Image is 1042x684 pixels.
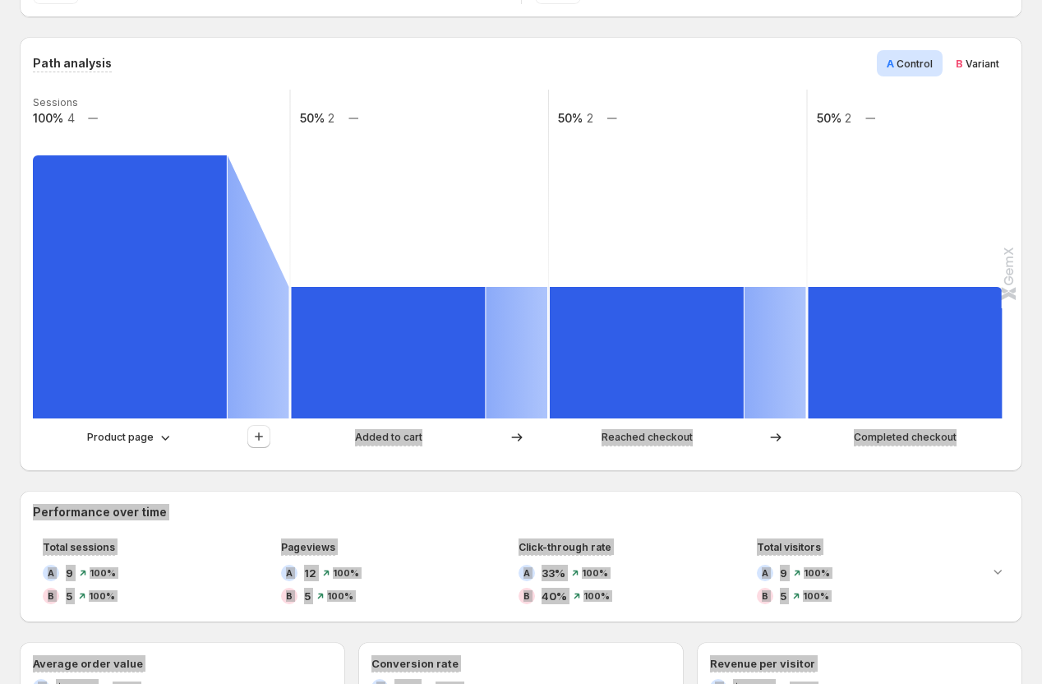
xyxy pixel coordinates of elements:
text: 2 [328,111,334,125]
span: Total visitors [757,541,821,553]
p: Reached checkout [602,429,693,446]
span: 33% [542,565,565,581]
h3: Conversion rate [371,655,459,672]
text: 2 [845,111,851,125]
span: Control [897,58,933,70]
h2: B [762,591,768,601]
span: Click-through rate [519,541,611,553]
h2: A [523,568,530,578]
p: Added to cart [355,429,422,446]
h2: B [286,591,293,601]
span: B [956,57,963,70]
span: 100% [327,591,353,601]
span: 12 [304,565,316,581]
span: 100% [333,568,359,578]
text: 50% [558,111,583,125]
text: Sessions [33,96,78,109]
h2: A [762,568,768,578]
span: 100% [804,568,830,578]
text: 50% [817,111,841,125]
span: 9 [780,565,787,581]
h2: Performance over time [33,504,1009,520]
span: 5 [304,588,311,604]
h3: Average order value [33,655,143,672]
p: Completed checkout [854,429,957,446]
h2: A [286,568,293,578]
span: 100% [582,568,608,578]
span: 5 [66,588,72,604]
span: Pageviews [281,541,335,553]
h3: Revenue per visitor [710,655,815,672]
h2: B [48,591,54,601]
span: 5 [780,588,786,604]
span: 100% [583,591,610,601]
span: Total sessions [43,541,115,553]
span: 9 [66,565,73,581]
button: Expand chart [986,560,1009,583]
h2: A [48,568,54,578]
text: 2 [587,111,593,125]
text: 100% [33,111,63,125]
span: Variant [966,58,999,70]
text: 50% [300,111,325,125]
text: 4 [67,111,75,125]
span: 100% [90,568,116,578]
span: 40% [542,588,567,604]
h2: B [523,591,530,601]
p: Product page [87,429,154,446]
h3: Path analysis [33,55,112,72]
span: 100% [803,591,829,601]
span: 100% [89,591,115,601]
span: A [887,57,894,70]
